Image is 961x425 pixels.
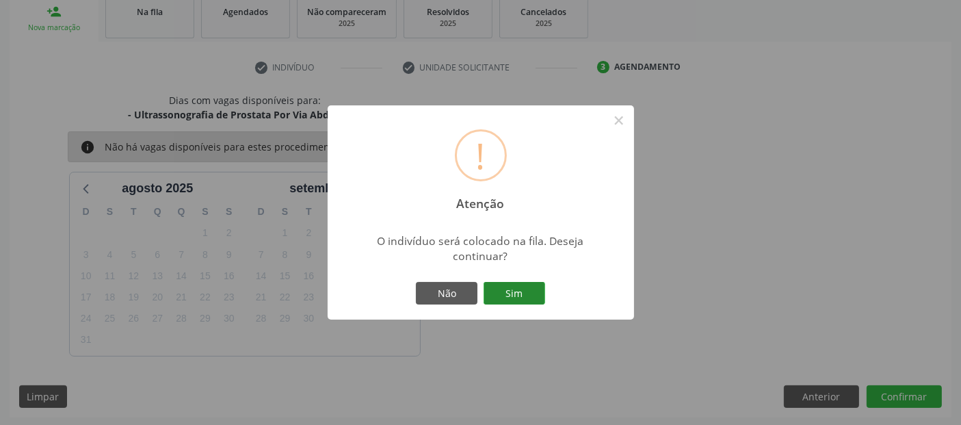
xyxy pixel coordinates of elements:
[360,233,601,263] div: O indivíduo será colocado na fila. Deseja continuar?
[445,187,516,211] h2: Atenção
[416,282,477,305] button: Não
[607,109,631,132] button: Close this dialog
[484,282,545,305] button: Sim
[476,131,486,179] div: !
